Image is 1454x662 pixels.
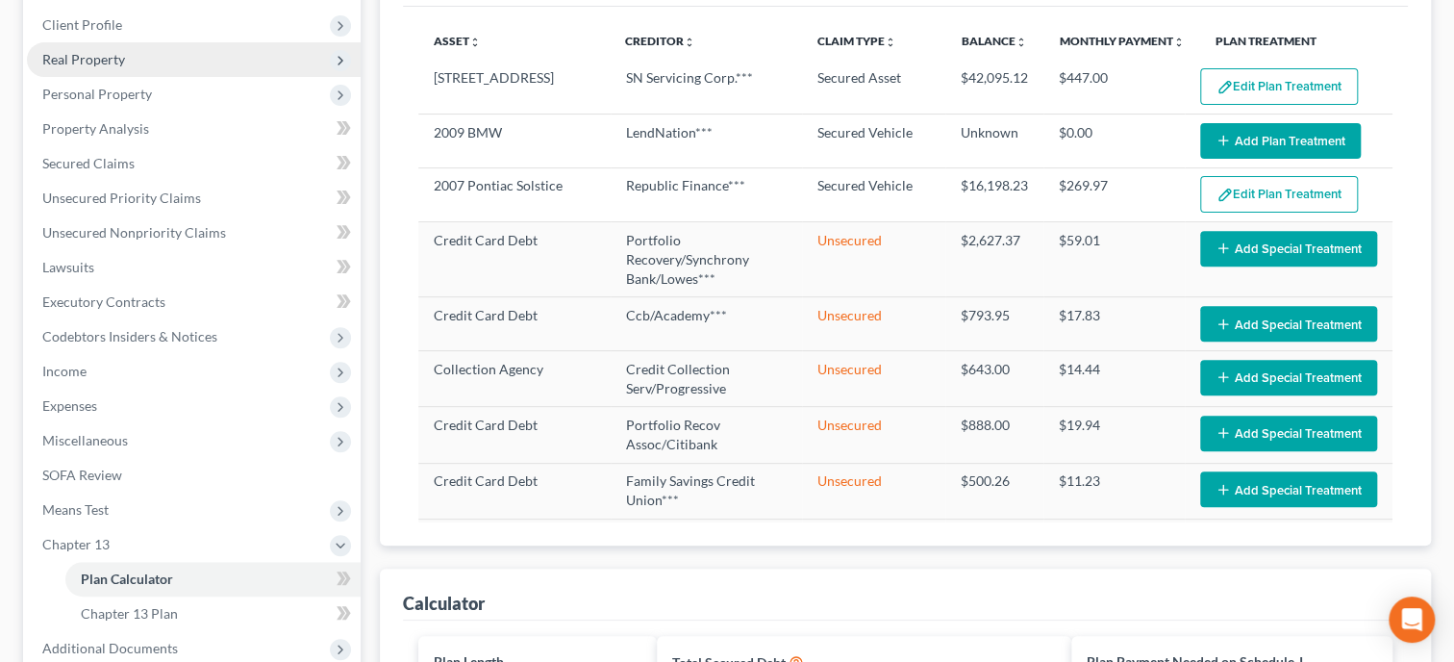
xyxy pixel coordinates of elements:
td: $59.01 [1043,222,1185,297]
span: Miscellaneous [42,432,128,448]
span: Codebtors Insiders & Notices [42,328,217,344]
span: Unsecured Nonpriority Claims [42,224,226,241]
button: Add Plan Treatment [1200,123,1361,159]
span: Additional Documents [42,640,178,656]
a: Property Analysis [27,112,361,146]
td: $500.26 [945,463,1043,519]
button: Add Special Treatment [1200,360,1377,395]
div: Open Intercom Messenger [1389,597,1435,643]
button: Add Special Treatment [1200,306,1377,342]
span: Expenses [42,397,97,414]
td: Portfolio Recov Assoc/Citibank [611,407,803,463]
td: Unsecured [802,297,944,350]
img: edit-pencil-c1479a1de80d8dea1e2430c2f745a3c6a07e9d7aa2eeffe225670001d78357a8.svg [1216,79,1233,95]
td: SN Servicing Corp.*** [611,61,803,115]
td: Credit Card Debt [418,407,611,463]
td: $11.23 [1043,463,1185,519]
td: Unsecured [802,350,944,406]
td: Credit Collection Serv/Progressive [611,350,803,406]
span: Unsecured Priority Claims [42,190,201,206]
td: $19.94 [1043,407,1185,463]
button: Add Special Treatment [1200,231,1377,267]
span: Chapter 13 [42,536,110,552]
i: unfold_more [1172,37,1184,48]
span: Client Profile [42,16,122,33]
a: Secured Claims [27,146,361,181]
td: Republic Finance*** [611,167,803,221]
button: Edit Plan Treatment [1200,176,1358,213]
a: Plan Calculator [65,562,361,597]
span: Real Property [42,51,125,67]
span: Income [42,363,87,379]
td: $17.83 [1043,297,1185,350]
i: unfold_more [1015,37,1027,48]
td: Credit Card Debt [418,520,611,575]
td: $42,095.12 [945,61,1043,115]
td: $269.97 [1043,167,1185,221]
td: $111.37 [1043,520,1185,575]
td: $2,627.37 [945,222,1043,297]
td: Unsecured [802,463,944,519]
td: $14.44 [1043,350,1185,406]
td: Secured Asset [802,61,944,115]
td: Secured Vehicle [802,167,944,221]
span: Lawsuits [42,259,94,275]
td: Credit Card Debt [418,463,611,519]
td: [STREET_ADDRESS] [418,61,611,115]
span: SOFA Review [42,467,122,483]
td: Unknown [945,115,1043,167]
td: $4,958.10 [945,520,1043,575]
img: edit-pencil-c1479a1de80d8dea1e2430c2f745a3c6a07e9d7aa2eeffe225670001d78357a8.svg [1216,187,1233,203]
a: Assetunfold_more [434,34,481,48]
button: Edit Plan Treatment [1200,68,1358,105]
a: Lawsuits [27,250,361,285]
td: $0.00 [1043,115,1185,167]
a: Monthly Paymentunfold_more [1059,34,1184,48]
span: Chapter 13 Plan [81,605,178,622]
div: Calculator [403,592,485,615]
td: $447.00 [1043,61,1185,115]
i: unfold_more [684,37,695,48]
a: Executory Contracts [27,285,361,319]
td: Secured Vehicle [802,115,944,167]
i: unfold_more [884,37,895,48]
td: Family Savings Credit Union*** [611,520,803,575]
th: Plan Treatment [1199,22,1392,61]
td: 2009 BMW [418,115,611,167]
td: Credit Card Debt [418,297,611,350]
span: Plan Calculator [81,571,173,587]
span: Means Test [42,501,109,518]
td: Portfolio Recovery/Synchrony Bank/Lowes*** [611,222,803,297]
span: Executory Contracts [42,293,165,310]
td: 2007 Pontiac Solstice [418,167,611,221]
td: $793.95 [945,297,1043,350]
td: $888.00 [945,407,1043,463]
button: Add Special Treatment [1200,471,1377,507]
td: $16,198.23 [945,167,1043,221]
a: Chapter 13 Plan [65,597,361,631]
a: Creditorunfold_more [625,34,695,48]
a: SOFA Review [27,458,361,493]
button: Add Special Treatment [1200,416,1377,451]
a: Claim Typeunfold_more [816,34,895,48]
span: Property Analysis [42,120,149,137]
td: Credit Card Debt [418,222,611,297]
span: Personal Property [42,86,152,102]
a: Unsecured Nonpriority Claims [27,216,361,250]
a: Balanceunfold_more [962,34,1027,48]
td: $643.00 [945,350,1043,406]
td: Family Savings Credit Union*** [611,463,803,519]
td: Unsecured [802,407,944,463]
td: Collection Agency [418,350,611,406]
span: Secured Claims [42,155,135,171]
td: Unsecured [802,222,944,297]
td: Unsecured [802,520,944,575]
i: unfold_more [469,37,481,48]
a: Unsecured Priority Claims [27,181,361,216]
